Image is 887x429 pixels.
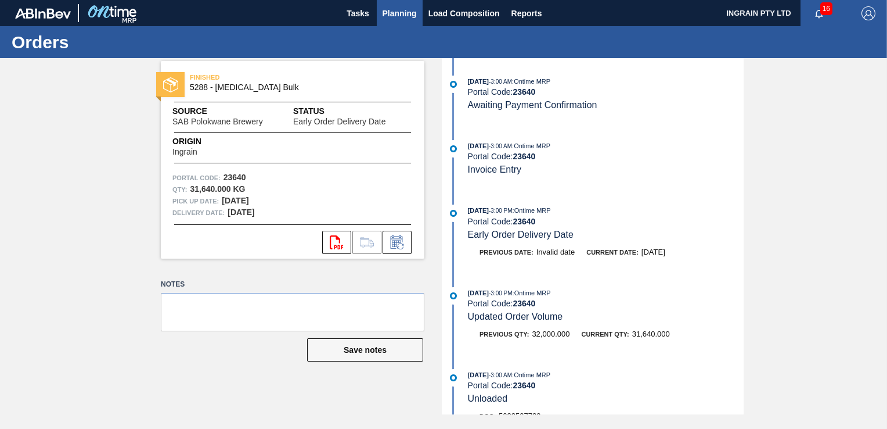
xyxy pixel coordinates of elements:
span: Reports [511,6,542,20]
span: Planning [383,6,417,20]
img: atual [450,145,457,152]
span: Origin [172,135,226,148]
strong: 23640 [513,87,535,96]
span: Qty : [172,184,187,195]
strong: 23640 [513,152,535,161]
span: Previous Date: [479,249,533,256]
span: Delivery Date: [172,207,225,219]
img: status [163,77,178,92]
span: Unloaded [468,394,508,403]
label: Notes [161,276,424,293]
span: - 3:00 PM [489,208,513,214]
span: Invoice Entry [468,165,521,174]
div: Go to Load Composition [352,231,381,254]
img: atual [450,374,457,381]
span: Load Composition [428,6,500,20]
div: Portal Code: [468,299,744,308]
span: Ingrain [172,148,197,156]
span: [DATE] [468,207,489,214]
strong: 23640 [513,299,535,308]
span: Pick up Date: [172,195,219,207]
strong: [DATE] [228,208,254,217]
img: atual [450,81,457,88]
span: - 3:00 AM [489,78,512,85]
div: Open PDF file [322,231,351,254]
span: 5288 - Dextrose Bulk [190,83,401,92]
span: 32,000.000 [532,330,569,338]
span: : Ontime MRP [512,142,550,149]
span: : Ontime MRP [513,207,551,214]
span: Early Order Delivery Date [468,230,574,239]
span: Current Qty: [581,331,629,338]
span: Updated Order Volume [468,312,563,321]
span: [DATE] [468,78,489,85]
span: SAB Polokwane Brewery [172,117,263,126]
button: Notifications [801,5,838,22]
span: [DATE] [468,289,489,296]
span: [DATE] [468,142,489,149]
div: Inform order change [383,231,412,254]
strong: 23640 [513,381,535,390]
span: : Ontime MRP [512,78,550,85]
span: : Ontime MRP [512,371,550,378]
img: TNhmsLtSVTkK8tSr43FrP2fwEKptu5GPRR3wAAAABJRU5ErkJggg== [15,8,71,19]
span: - 3:00 AM [489,372,512,378]
span: Early Order Delivery Date [293,117,386,126]
span: Portal Code: [172,172,221,184]
span: Status [293,105,413,117]
span: Current Date: [586,249,639,256]
span: 5022597729 [499,412,540,420]
span: - 3:00 AM [489,143,512,149]
strong: 31,640.000 KG [190,184,245,194]
span: FINISHED [190,71,352,83]
img: atual [450,210,457,217]
span: Source [172,105,293,117]
span: Tasks [345,6,371,20]
span: Awaiting Payment Confirmation [468,100,597,110]
img: atual [450,292,457,299]
strong: 23640 [513,217,535,226]
div: Portal Code: [468,87,744,96]
div: Portal Code: [468,217,744,226]
img: Logout [861,6,875,20]
span: [DATE] [641,248,665,256]
span: : Ontime MRP [513,289,551,296]
strong: 23640 [223,173,246,182]
span: 16 [820,2,832,15]
div: Portal Code: [468,152,744,161]
h1: Orders [12,35,218,49]
div: Portal Code: [468,381,744,390]
strong: [DATE] [222,196,248,205]
span: Previous Qty: [479,331,529,338]
span: Invalid date [536,248,575,256]
span: - 3:00 PM [489,290,513,296]
span: [DATE] [468,371,489,378]
span: Doc: [479,413,496,420]
span: 31,640.000 [632,330,670,338]
button: Save notes [307,338,423,362]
